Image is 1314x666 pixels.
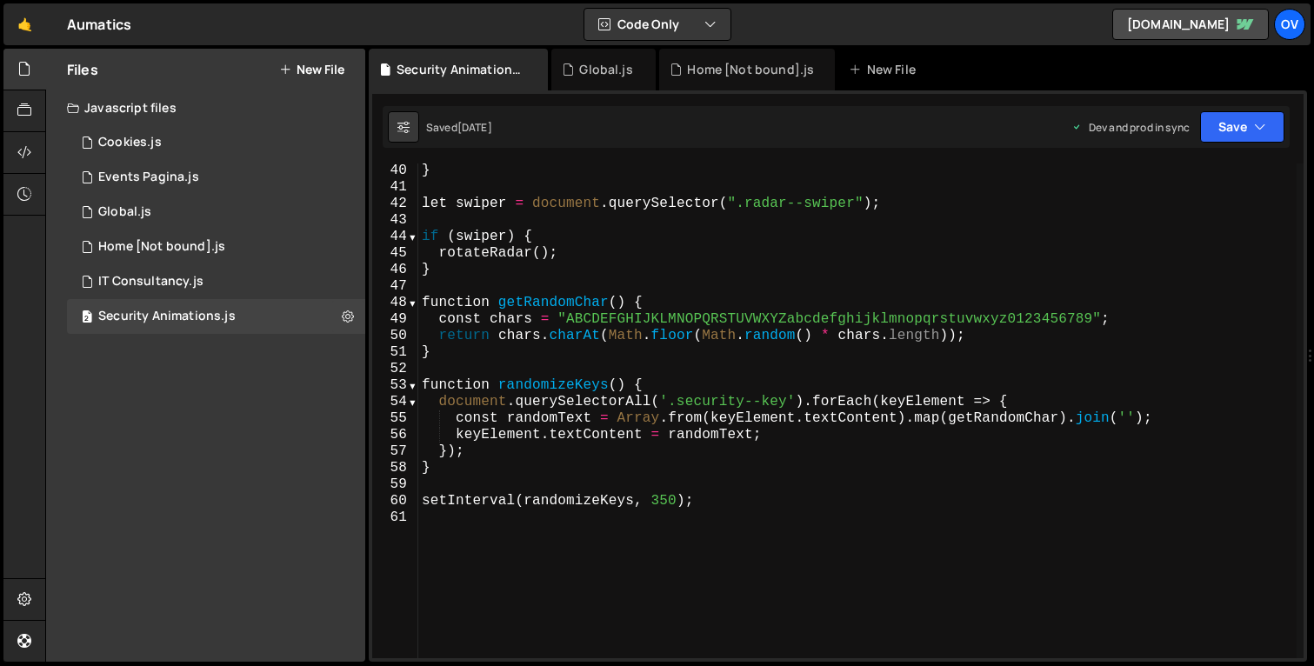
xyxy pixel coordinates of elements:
[397,61,527,78] div: Security Animations.js
[426,120,492,135] div: Saved
[372,212,418,229] div: 43
[372,245,418,262] div: 45
[372,493,418,509] div: 60
[849,61,922,78] div: New File
[1071,120,1190,135] div: Dev and prod in sync
[372,443,418,460] div: 57
[98,135,162,150] div: Cookies.js
[67,160,365,195] div: 12215/37577.js
[67,60,98,79] h2: Files
[372,163,418,179] div: 40
[372,278,418,295] div: 47
[98,239,225,255] div: Home [Not bound].js
[98,309,236,324] div: Security Animations.js
[372,377,418,394] div: 53
[3,3,46,45] a: 🤙
[279,63,344,77] button: New File
[67,125,365,160] div: 12215/33437.js
[372,262,418,278] div: 46
[67,14,131,35] div: Aumatics
[372,295,418,311] div: 48
[1274,9,1305,40] a: Ov
[584,9,730,40] button: Code Only
[372,460,418,476] div: 58
[457,120,492,135] div: [DATE]
[98,170,199,185] div: Events Pagina.js
[372,509,418,526] div: 61
[372,311,418,328] div: 49
[46,90,365,125] div: Javascript files
[372,394,418,410] div: 54
[67,264,365,299] div: 12215/29905.js
[372,328,418,344] div: 50
[579,61,632,78] div: Global.js
[98,274,203,290] div: IT Consultancy.js
[67,299,365,334] div: 12215/29904.js
[1112,9,1269,40] a: [DOMAIN_NAME]
[82,311,92,325] span: 2
[372,196,418,212] div: 42
[687,61,814,78] div: Home [Not bound].js
[372,179,418,196] div: 41
[1200,111,1284,143] button: Save
[372,361,418,377] div: 52
[372,229,418,245] div: 44
[372,344,418,361] div: 51
[98,204,151,220] div: Global.js
[372,476,418,493] div: 59
[372,427,418,443] div: 56
[372,410,418,427] div: 55
[67,230,365,264] div: 12215/33439.js
[67,195,365,230] div: 12215/29398.js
